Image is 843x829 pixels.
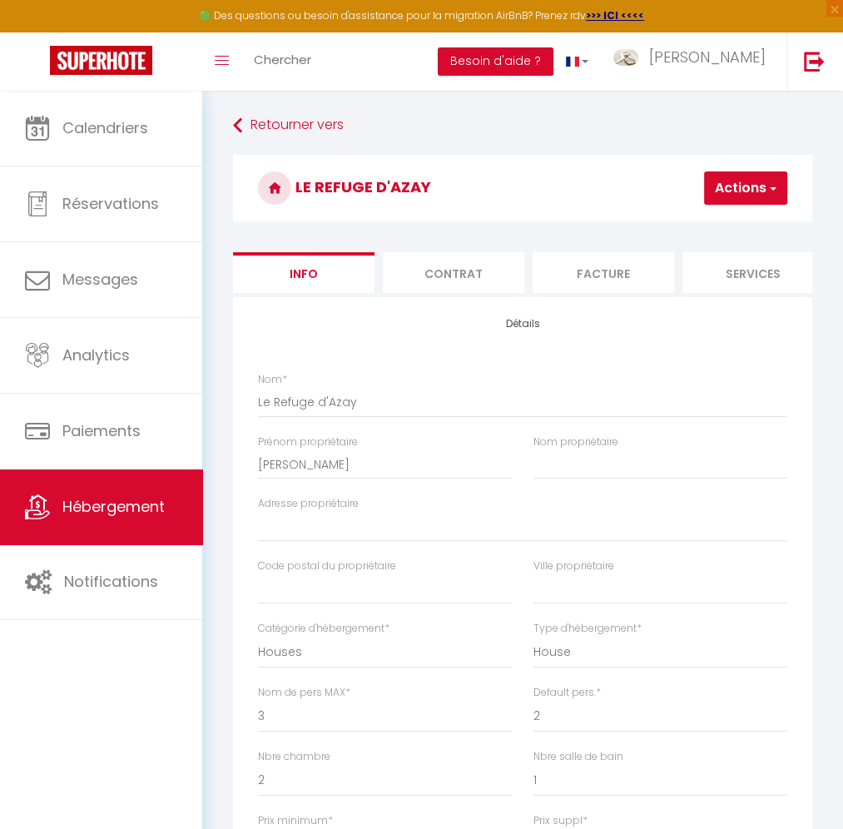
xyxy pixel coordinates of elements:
span: Chercher [254,51,311,68]
span: Réservations [62,193,159,214]
label: Prix suppl [533,813,588,829]
a: Retourner vers [233,111,812,141]
span: Calendriers [62,117,148,138]
label: Nbre salle de bain [533,749,623,765]
span: [PERSON_NAME] [649,47,766,67]
a: Chercher [241,32,324,91]
label: Nom propriétaire [533,434,618,450]
li: Services [682,252,824,293]
label: Prénom propriétaire [258,434,358,450]
label: Type d'hébergement [533,621,642,637]
label: Nom de pers MAX [258,685,350,701]
label: Catégorie d'hébergement [258,621,389,637]
label: Default pers. [533,685,601,701]
img: Super Booking [50,46,152,75]
label: Adresse propriétaire [258,496,359,512]
label: Code postal du propriétaire [258,558,396,574]
span: Analytics [62,345,130,365]
li: Contrat [383,252,524,293]
h3: Le Refuge d'Azay [233,155,812,221]
img: ... [613,49,638,66]
label: Nbre chambre [258,749,330,765]
span: Paiements [62,420,141,441]
h4: Détails [258,318,787,330]
label: Nom [258,372,287,388]
button: Actions [704,171,787,205]
span: Hébergement [62,496,165,517]
span: Messages [62,269,138,290]
span: Notifications [64,571,158,592]
label: Ville propriétaire [533,558,614,574]
img: logout [804,51,825,72]
a: ... [PERSON_NAME] [601,32,786,91]
a: >>> ICI <<<< [586,8,644,22]
label: Prix minimum [258,813,333,829]
li: Facture [533,252,674,293]
button: Besoin d'aide ? [438,47,553,76]
li: Info [233,252,374,293]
